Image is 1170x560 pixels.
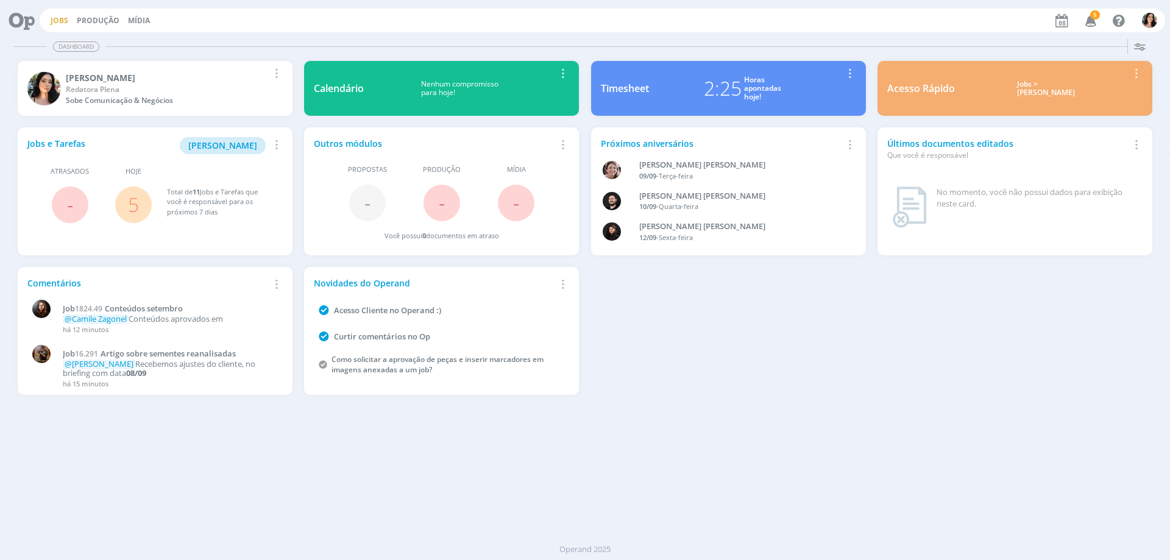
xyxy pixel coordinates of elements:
div: Timesheet [601,81,649,96]
div: Jobs > [PERSON_NAME] [964,80,1129,97]
div: No momento, você não possui dados para exibição neste card. [937,186,1138,210]
span: - [364,190,370,216]
span: 0 [422,231,426,240]
div: Luana da Silva de Andrade [639,221,837,233]
div: Você possui documentos em atraso [385,231,499,241]
div: - [639,202,837,212]
span: Produção [423,165,461,175]
button: Mídia [124,16,154,26]
div: Comentários [27,277,269,289]
img: E [32,300,51,318]
div: Aline Beatriz Jackisch [639,159,837,171]
div: - [639,171,837,182]
span: 11 [193,187,200,196]
span: 10/09 [639,202,656,211]
span: @[PERSON_NAME] [65,358,133,369]
button: Produção [73,16,123,26]
a: 5 [128,191,139,218]
div: Tamiris Soares [66,71,269,84]
img: T [27,72,61,105]
a: Mídia [128,15,150,26]
a: Como solicitar a aprovação de peças e inserir marcadores em imagens anexadas a um job? [331,354,544,375]
span: há 15 minutos [63,379,108,388]
span: 16.291 [75,349,98,359]
a: Acesso Cliente no Operand :) [334,305,441,316]
a: Curtir comentários no Op [334,331,430,342]
span: 5 [1090,10,1100,19]
span: Mídia [507,165,526,175]
img: A [32,345,51,363]
button: 5 [1077,10,1102,32]
span: 12/09 [639,233,656,242]
span: há 12 minutos [63,325,108,334]
a: Job16.291Artigo sobre sementes reanalisadas [63,349,276,359]
div: Últimos documentos editados [887,137,1129,161]
span: Hoje [126,166,141,177]
span: Conteúdos setembro [105,303,183,314]
span: - [513,190,519,216]
a: Job1824.49Conteúdos setembro [63,304,276,314]
button: [PERSON_NAME] [180,137,266,154]
button: T [1141,10,1158,31]
div: Próximos aniversários [601,137,842,150]
a: Timesheet2:25Horasapontadashoje! [591,61,866,116]
div: Novidades do Operand [314,277,555,289]
div: Horas apontadas hoje! [744,76,781,102]
div: Total de Jobs e Tarefas que você é responsável para os próximos 7 dias [167,187,271,218]
a: [PERSON_NAME] [180,139,266,151]
div: 2:25 [704,74,742,103]
a: T[PERSON_NAME]Redatora PlenaSobe Comunicação & Negócios [18,61,292,116]
span: @Camile Zagonel [65,313,127,324]
img: dashboard_not_found.png [892,186,927,228]
span: Artigo sobre sementes reanalisadas [101,348,236,359]
button: Jobs [47,16,72,26]
span: Dashboard [53,41,99,52]
div: Jobs e Tarefas [27,137,269,154]
div: Outros módulos [314,137,555,150]
span: - [67,191,73,218]
span: Propostas [348,165,387,175]
div: Sobe Comunicação & Negócios [66,95,269,106]
span: 09/09 [639,171,656,180]
div: Que você é responsável [887,150,1129,161]
span: Sexta-feira [659,233,693,242]
p: Recebemos ajustes do cliente, no briefing com data [63,360,276,378]
a: Produção [77,15,119,26]
img: B [603,192,621,210]
div: Bruno Corralo Granata [639,190,837,202]
div: Nenhum compromisso para hoje! [364,80,555,97]
div: Redatora Plena [66,84,269,95]
img: A [603,161,621,179]
p: Conteúdos aprovados em [63,314,276,324]
span: [PERSON_NAME] [188,140,257,151]
strong: 08/09 [126,367,146,378]
div: Calendário [314,81,364,96]
span: Terça-feira [659,171,693,180]
div: - [639,233,837,243]
span: 1824.49 [75,303,102,314]
div: Acesso Rápido [887,81,955,96]
img: T [1142,13,1157,28]
a: Jobs [51,15,68,26]
span: - [439,190,445,216]
span: Atrasados [51,166,89,177]
span: Quarta-feira [659,202,698,211]
img: L [603,222,621,241]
